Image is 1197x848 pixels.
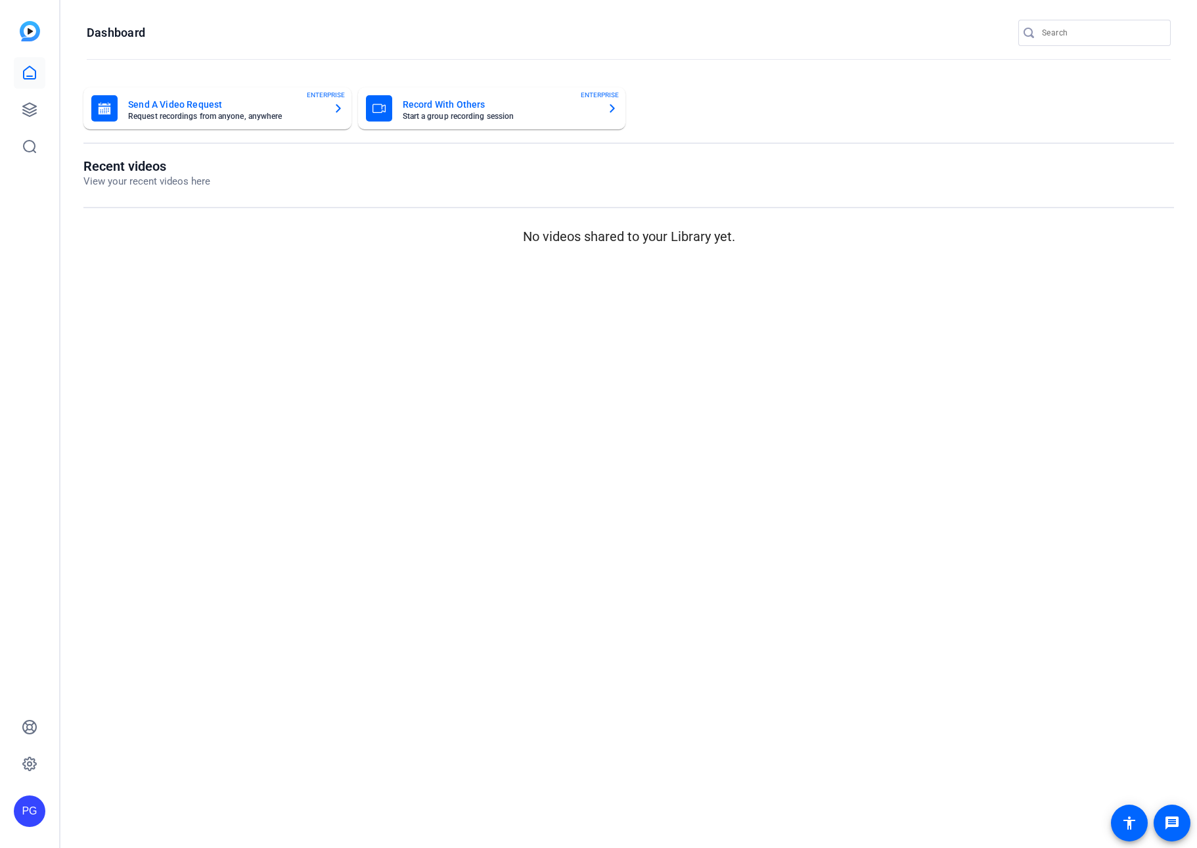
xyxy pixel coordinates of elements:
h1: Dashboard [87,25,145,41]
mat-card-title: Record With Others [403,97,597,112]
span: ENTERPRISE [307,90,345,100]
mat-card-subtitle: Start a group recording session [403,112,597,120]
h1: Recent videos [83,158,210,174]
input: Search [1042,25,1160,41]
button: Record With OthersStart a group recording sessionENTERPRISE [358,87,626,129]
mat-card-title: Send A Video Request [128,97,323,112]
mat-card-subtitle: Request recordings from anyone, anywhere [128,112,323,120]
p: View your recent videos here [83,174,210,189]
p: No videos shared to your Library yet. [83,227,1174,246]
span: ENTERPRISE [581,90,619,100]
mat-icon: message [1164,815,1180,831]
img: blue-gradient.svg [20,21,40,41]
mat-icon: accessibility [1121,815,1137,831]
div: PG [14,795,45,827]
button: Send A Video RequestRequest recordings from anyone, anywhereENTERPRISE [83,87,351,129]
